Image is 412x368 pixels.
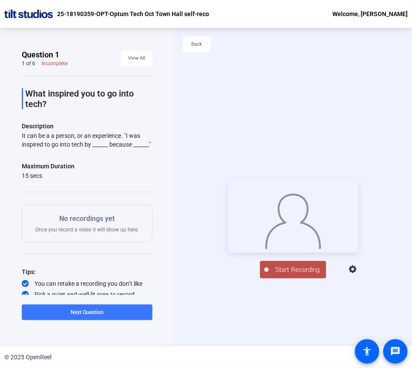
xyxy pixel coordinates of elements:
[128,52,145,65] span: View All
[121,50,152,66] button: View All
[22,279,152,288] div: You can retake a recording you don’t like
[41,60,68,67] div: Incomplete
[22,50,59,60] span: Question 1
[390,346,401,357] mat-icon: message
[362,346,372,357] mat-icon: accessibility
[192,38,203,51] span: Back
[332,9,408,19] div: Welcome, [PERSON_NAME]
[22,171,74,180] div: 15 secs
[57,9,209,19] p: 25-18190359-OPT-Optum Tech Oct Town Hall self-reco
[25,88,152,109] p: What inspired you to go into tech?
[22,161,74,171] div: Maximum Duration
[265,191,321,249] img: overlay
[22,131,152,149] div: It can be a a person, or an experience. "I was inspired to go into tech by ______ because ______"
[183,37,211,52] button: Back
[35,214,139,233] div: Once you record a video it will show up here.
[4,10,53,18] img: OpenReel logo
[260,261,326,278] button: Start Recording
[22,290,152,299] div: Pick a quiet and well-lit area to record
[22,304,152,320] button: Next Question
[269,265,326,275] span: Start Recording
[22,121,152,131] p: Description
[22,60,35,67] div: 1 of 6
[71,309,104,315] span: Next Question
[35,214,139,224] p: No recordings yet
[4,353,51,362] div: © 2025 OpenReel
[22,267,152,277] div: Tips:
